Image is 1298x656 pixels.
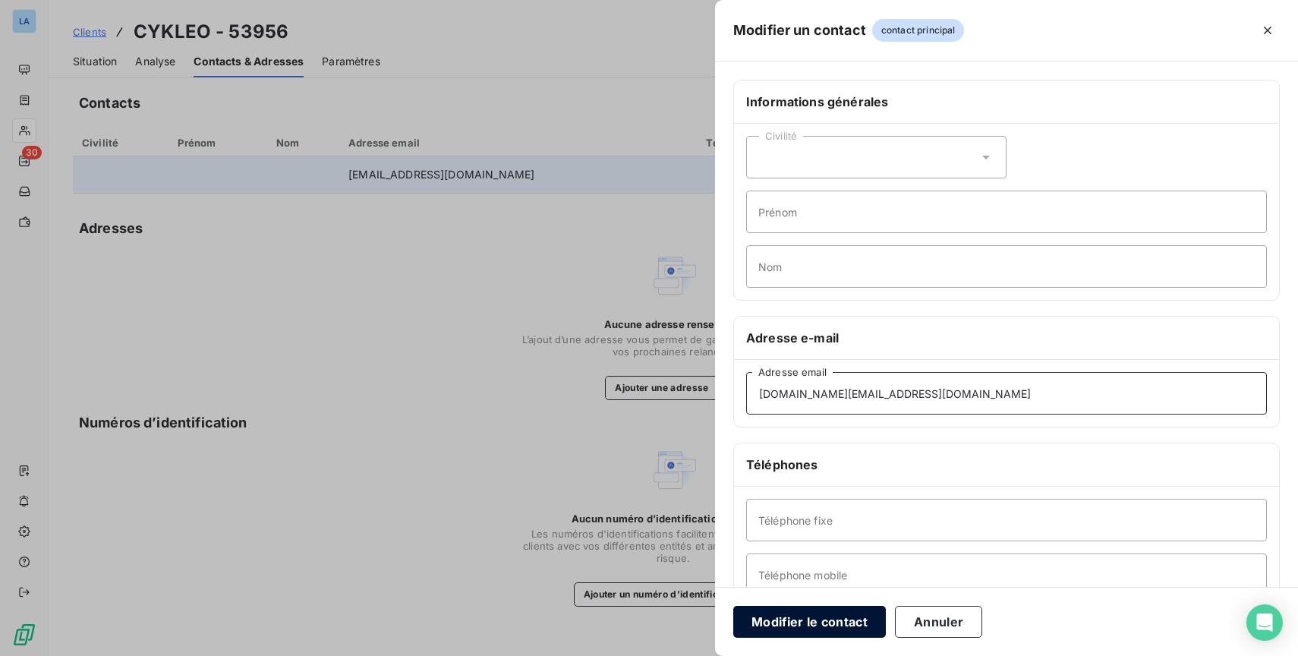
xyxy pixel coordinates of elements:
[746,372,1267,415] input: placeholder
[746,553,1267,596] input: placeholder
[746,456,1267,474] h6: Téléphones
[746,499,1267,541] input: placeholder
[746,329,1267,347] h6: Adresse e-mail
[746,93,1267,111] h6: Informations générales
[895,606,982,638] button: Annuler
[733,20,866,41] h5: Modifier un contact
[733,606,886,638] button: Modifier le contact
[1246,604,1283,641] div: Open Intercom Messenger
[746,245,1267,288] input: placeholder
[746,191,1267,233] input: placeholder
[872,19,965,42] span: contact principal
